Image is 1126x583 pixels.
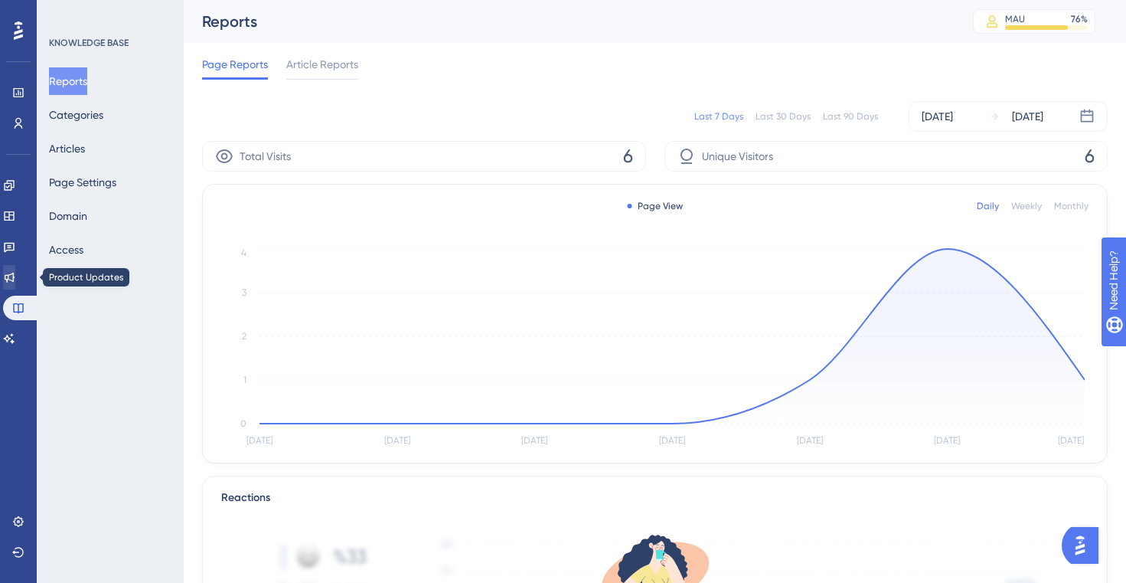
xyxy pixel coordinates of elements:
tspan: 4 [241,247,246,258]
button: Domain [49,202,87,230]
span: Need Help? [36,4,96,22]
tspan: 3 [242,287,246,298]
tspan: 2 [242,331,246,342]
div: MAU [1005,13,1025,25]
button: Access [49,236,83,264]
button: Page Settings [49,169,116,196]
button: Categories [49,101,103,129]
div: Monthly [1054,200,1088,212]
div: Weekly [1011,200,1042,212]
button: Reports [49,67,87,95]
tspan: 0 [240,418,246,429]
div: Last 7 Days [694,110,743,123]
div: Daily [977,200,999,212]
div: Reports [202,11,935,32]
tspan: [DATE] [521,435,547,446]
tspan: 1 [243,375,246,385]
span: 6 [623,144,633,169]
span: 6 [1085,144,1095,169]
div: KNOWLEDGE BASE [49,37,129,49]
div: Reactions [221,489,1088,507]
div: Last 90 Days [823,110,878,123]
iframe: UserGuiding AI Assistant Launcher [1062,522,1108,568]
tspan: [DATE] [659,435,685,446]
span: Article Reports [286,55,358,74]
tspan: [DATE] [1058,435,1084,446]
span: Unique Visitors [702,147,773,165]
div: [DATE] [922,107,953,126]
div: Page View [627,200,683,212]
tspan: [DATE] [384,435,410,446]
span: Total Visits [240,147,291,165]
button: Articles [49,135,85,162]
tspan: [DATE] [934,435,960,446]
div: Last 30 Days [756,110,811,123]
div: 76 % [1071,13,1088,25]
tspan: [DATE] [246,435,273,446]
tspan: [DATE] [797,435,823,446]
div: [DATE] [1012,107,1043,126]
span: Page Reports [202,55,268,74]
